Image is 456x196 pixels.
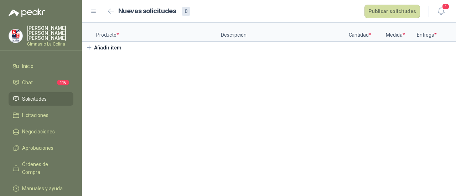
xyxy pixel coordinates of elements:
[374,23,417,42] p: Medida
[22,95,47,103] span: Solicitudes
[9,92,73,106] a: Solicitudes
[442,3,450,10] span: 1
[9,108,73,122] a: Licitaciones
[22,185,63,192] span: Manuales y ayuda
[182,7,190,16] div: 0
[9,182,73,195] a: Manuales y ayuda
[9,29,22,43] img: Company Logo
[9,76,73,89] a: Chat116
[96,23,221,42] p: Producto
[82,42,126,54] button: Añadir ítem
[22,79,33,86] span: Chat
[22,62,33,70] span: Inicio
[27,42,73,46] p: Gimnasio La Colina
[22,111,48,119] span: Licitaciones
[435,5,447,18] button: 1
[346,23,374,42] p: Cantidad
[22,128,55,136] span: Negociaciones
[9,59,73,73] a: Inicio
[22,144,53,152] span: Aprobaciones
[22,160,67,176] span: Órdenes de Compra
[27,26,73,41] p: [PERSON_NAME] [PERSON_NAME] [PERSON_NAME]
[364,5,420,18] button: Publicar solicitudes
[9,141,73,155] a: Aprobaciones
[221,23,346,42] p: Descripción
[118,6,176,16] h2: Nuevas solicitudes
[57,80,69,85] span: 116
[9,9,45,17] img: Logo peakr
[9,158,73,179] a: Órdenes de Compra
[9,125,73,138] a: Negociaciones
